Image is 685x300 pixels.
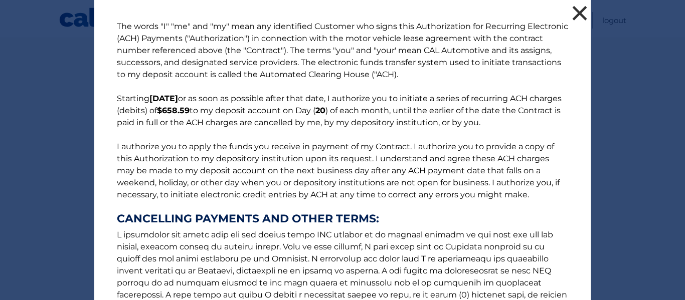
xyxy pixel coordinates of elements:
[117,213,568,225] strong: CANCELLING PAYMENTS AND OTHER TERMS:
[570,3,590,23] button: ×
[149,94,178,103] b: [DATE]
[315,106,325,115] b: 20
[157,106,190,115] b: $658.59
